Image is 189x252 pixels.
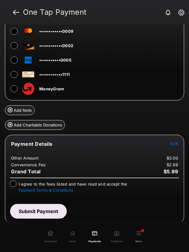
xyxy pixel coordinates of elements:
[128,225,150,248] button: Menu
[39,58,71,62] span: •••••••••••0005
[11,162,46,167] td: Convenience Fee
[164,168,178,175] span: $5.99
[19,182,127,193] span: I agree to the fees listed and have read and accept the
[44,236,57,243] span: Housing Agreement Options
[39,43,73,48] span: ••••••••••••0002
[135,236,142,243] span: Menu
[10,204,67,219] button: Submit Payment
[111,236,123,243] span: Community
[62,225,84,248] a: Home
[106,225,128,248] a: Community
[89,236,101,243] span: Payments
[5,105,35,115] button: Add Note
[84,225,106,248] a: Payments
[39,72,70,77] span: ••••••••••••1111
[11,168,41,175] span: Grand Total
[166,162,178,167] td: $2.99
[23,9,179,16] strong: One Tap Payment
[11,141,53,147] span: Payment Details
[5,120,65,130] button: Add Charitable Donations
[170,141,178,146] span: Edit
[40,225,62,248] a: Housing Agreement Options
[39,86,64,91] span: MoneyGram
[11,155,39,161] td: Other Amount
[39,29,73,34] span: ••••••••••••0009
[19,188,73,193] button: I agree to the fees listed and have read and accept the
[166,155,178,161] td: $3.00
[170,141,178,146] button: Edit
[69,236,76,243] span: Home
